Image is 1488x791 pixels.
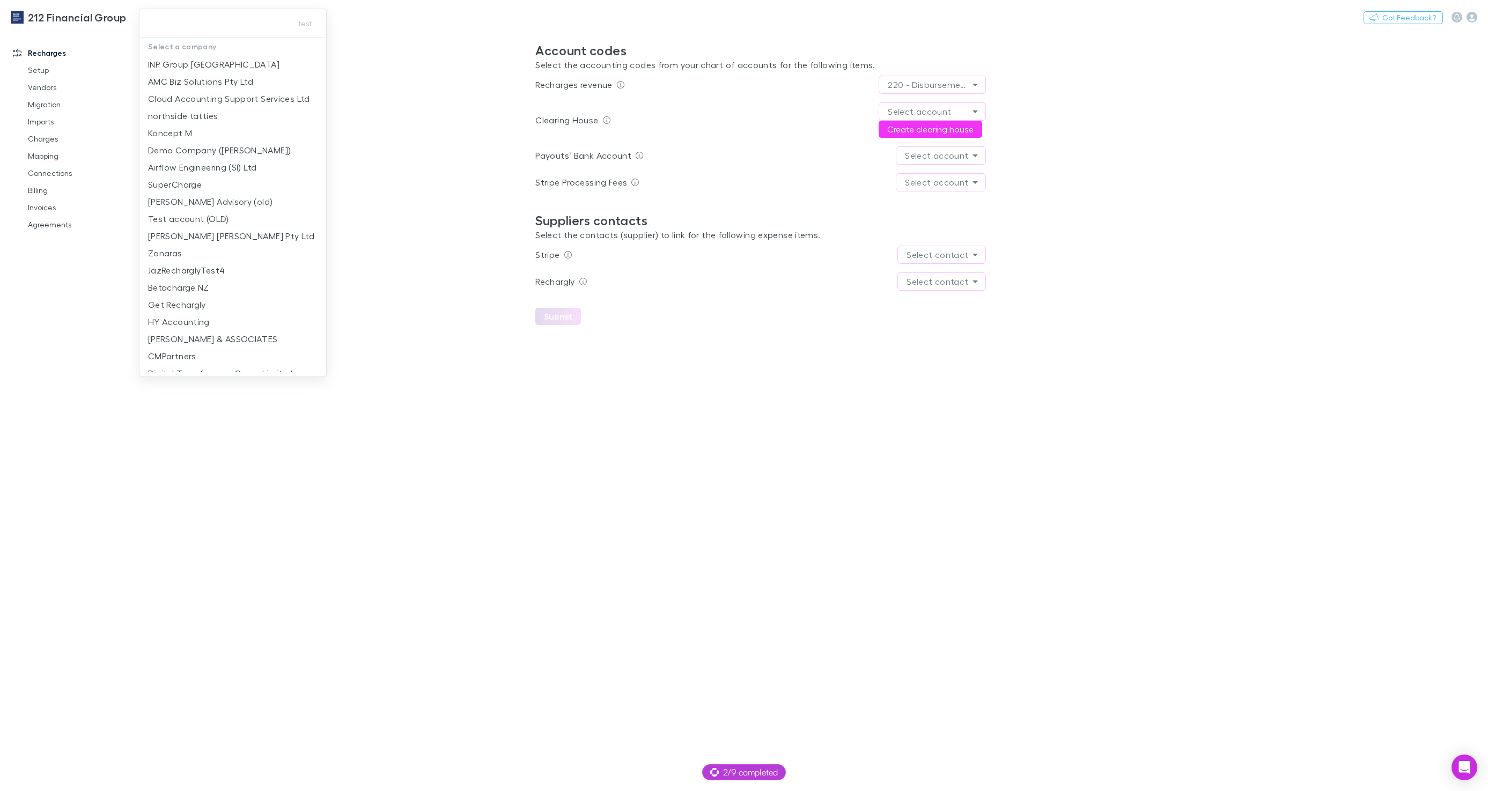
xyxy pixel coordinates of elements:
[148,315,210,328] p: HY Accounting
[148,281,209,294] p: Betacharge NZ
[148,332,278,345] p: [PERSON_NAME] & ASSOCIATES
[288,17,322,30] button: test
[148,144,291,157] p: Demo Company ([PERSON_NAME])
[1452,755,1477,780] div: Open Intercom Messenger
[148,350,196,363] p: CMPartners
[148,212,229,225] p: Test account (OLD)
[148,127,192,139] p: Koncept M
[148,92,310,105] p: Cloud Accounting Support Services Ltd
[148,264,225,277] p: JazRecharglyTest4
[139,38,326,56] p: Select a company
[148,75,253,88] p: AMC Biz Solutions Pty Ltd
[148,195,272,208] p: [PERSON_NAME] Advisory (old)
[148,109,218,122] p: northside tatties
[298,17,312,30] span: test
[148,298,206,311] p: Get Rechargly
[148,161,256,174] p: Airflow Engineering (SI) Ltd
[148,367,293,380] p: Digital Transformers Group Limited
[148,178,202,191] p: SuperCharge
[148,58,279,71] p: INP Group [GEOGRAPHIC_DATA]
[148,247,182,260] p: Zonaras
[148,230,314,242] p: [PERSON_NAME] [PERSON_NAME] Pty Ltd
